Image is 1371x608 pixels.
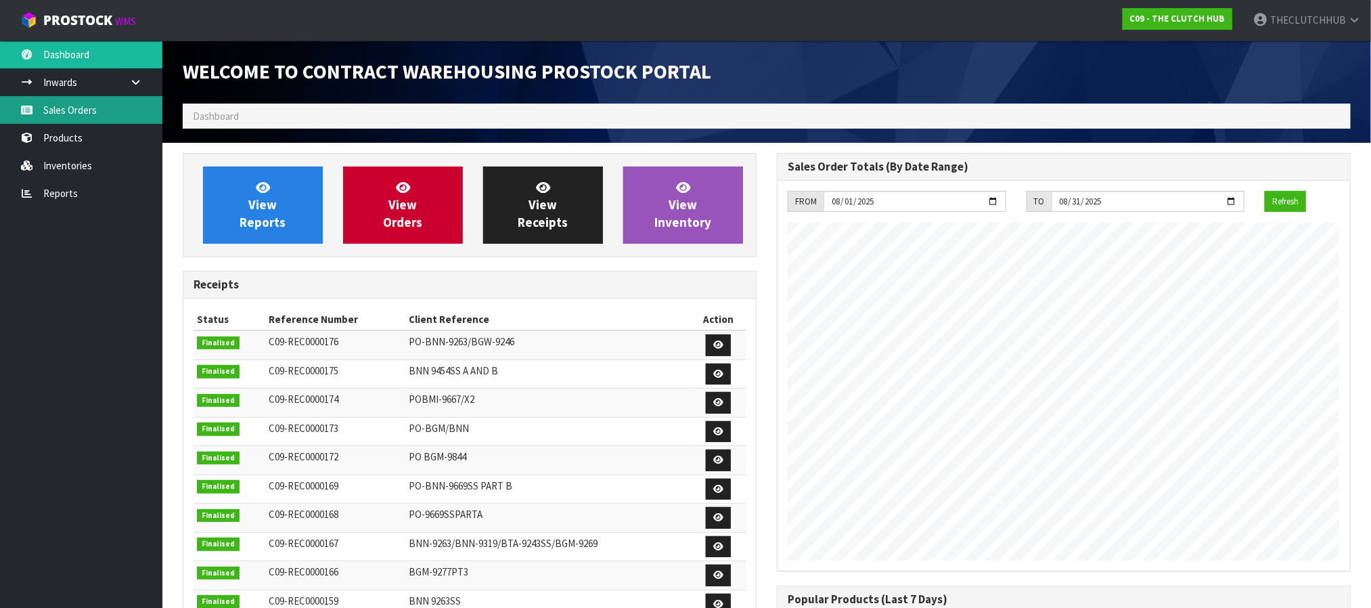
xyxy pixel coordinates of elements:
[405,309,691,330] th: Client Reference
[197,509,240,523] span: Finalised
[269,422,338,435] span: C09-REC0000173
[197,365,240,378] span: Finalised
[197,422,240,436] span: Finalised
[183,59,711,84] span: Welcome to Contract Warehousing ProStock Portal
[203,167,323,244] a: ViewReports
[409,594,461,607] span: BNN 9263SS
[409,393,474,406] span: POBMI-9667/X2
[1027,191,1052,213] div: TO
[1270,14,1346,26] span: THECLUTCHHUB
[197,567,240,580] span: Finalised
[197,452,240,465] span: Finalised
[269,450,338,463] span: C09-REC0000172
[518,179,568,230] span: View Receipts
[115,15,136,28] small: WMS
[269,537,338,550] span: C09-REC0000167
[409,479,512,492] span: PO-BNN-9669SS PART B
[343,167,463,244] a: ViewOrders
[269,364,338,377] span: C09-REC0000175
[197,538,240,551] span: Finalised
[240,179,286,230] span: View Reports
[788,593,1340,606] h3: Popular Products (Last 7 Days)
[384,179,423,230] span: View Orders
[269,335,338,348] span: C09-REC0000176
[265,309,405,330] th: Reference Number
[409,364,498,377] span: BNN 9454SS A AND B
[194,309,265,330] th: Status
[269,594,338,607] span: C09-REC0000159
[269,393,338,406] span: C09-REC0000174
[269,479,338,492] span: C09-REC0000169
[483,167,603,244] a: ViewReceipts
[193,110,239,123] span: Dashboard
[409,450,466,463] span: PO BGM-9844
[197,336,240,350] span: Finalised
[20,12,37,28] img: cube-alt.png
[409,565,468,578] span: BGM-9277PT3
[269,508,338,521] span: C09-REC0000168
[194,278,746,291] h3: Receipts
[655,179,712,230] span: View Inventory
[409,422,469,435] span: PO-BGM/BNN
[788,191,824,213] div: FROM
[1265,191,1306,213] button: Refresh
[692,309,746,330] th: Action
[197,480,240,494] span: Finalised
[43,12,112,29] span: ProStock
[409,537,598,550] span: BNN-9263/BNN-9319/BTA-9243SS/BGM-9269
[197,394,240,408] span: Finalised
[269,565,338,578] span: C09-REC0000166
[623,167,743,244] a: ViewInventory
[409,508,482,521] span: PO-9669SSPARTA
[788,160,1340,173] h3: Sales Order Totals (By Date Range)
[1130,13,1225,24] strong: C09 - THE CLUTCH HUB
[409,335,514,348] span: PO-BNN-9263/BGW-9246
